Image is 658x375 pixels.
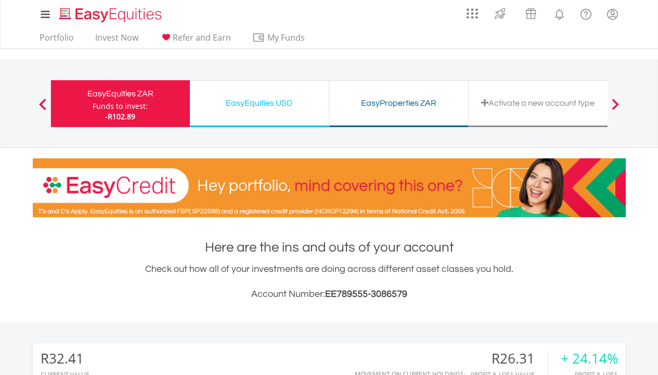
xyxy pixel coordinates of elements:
[515,3,546,22] a: Vouchers
[91,32,143,48] a: Invest Now
[492,5,509,22] img: thrive-v2.svg
[35,32,78,48] a: Portfolio
[93,101,148,111] div: Funds to invest:
[561,351,618,366] div: + 24.14%
[475,96,601,110] div: Activate a new account type
[467,8,478,19] img: grid-menu-icon.svg
[546,3,573,23] a: Notifications
[33,238,626,257] h1: Here are the ins and outs of your account
[173,32,231,43] span: Refer and Earn
[57,6,166,23] img: EasyEquities_Logo.png
[252,31,320,44] span: My Funds
[599,3,626,26] a: My Profile
[33,262,626,302] div: Check out how all of your investments are doing across different asset classes you hold.
[522,5,539,22] img: vouchers-v2.svg
[33,158,626,217] img: EasyCredit Promotion Banner
[57,86,184,101] div: EasyEquities ZAR
[105,111,135,121] span: -R102.89
[55,3,166,23] a: Home page
[573,3,599,23] a: FAQ's and Support
[156,32,235,48] a: Refer and Earn
[325,289,407,299] span: EE789555-3086579
[336,96,462,110] div: EasyProperties ZAR
[41,351,89,366] div: R32.41
[196,96,322,110] div: EasyEquities USD
[471,351,548,366] div: R26.31
[460,3,485,19] a: AppsGrid
[33,287,626,302] h3: Account Number:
